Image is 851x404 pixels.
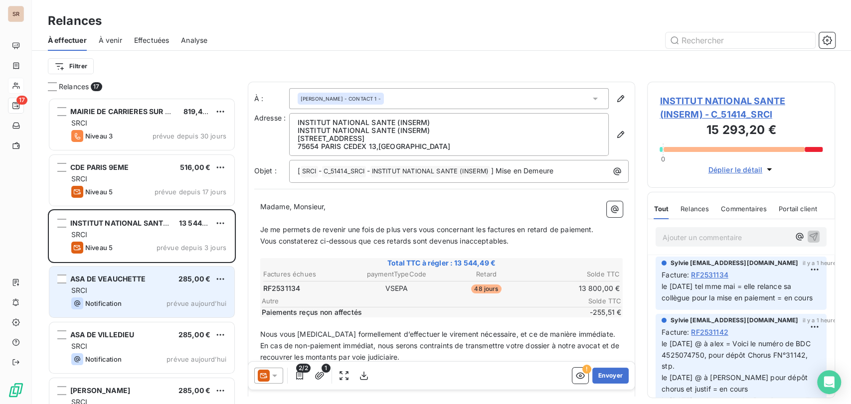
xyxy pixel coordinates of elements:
span: Niveau 5 [85,188,113,196]
span: le [DATE] tel mme mai = elle relance sa collègue pour la mise en paiement = en cours [662,282,813,302]
span: SRCI [71,119,88,127]
span: Analyse [181,35,207,45]
span: [PERSON_NAME] [70,386,130,395]
label: À : [254,94,289,104]
span: CDE PARIS 9EME [70,163,129,171]
span: Facture : [662,327,689,337]
span: 17 [91,82,102,91]
span: MAIRIE DE CARRIERES SUR SEINE [70,107,186,116]
span: prévue depuis 30 jours [153,132,226,140]
span: C_51414_SRCI [322,166,366,177]
span: il y a 1 heure [803,260,836,266]
span: Niveau 5 [85,244,113,252]
span: Notification [85,355,122,363]
td: 13 800,00 € [531,283,620,294]
span: prévue aujourd’hui [167,355,226,363]
span: Tout [654,205,669,213]
span: ASA DE VILLEDIEU [70,330,134,339]
span: 17 [16,96,27,105]
div: grid [48,98,236,404]
span: ASA DE VEAUCHETTE [70,274,146,283]
span: RF2531134 [691,269,728,280]
span: Madame, Monsieur, [260,202,326,211]
span: SRCI [71,230,88,239]
span: 285,00 € [178,386,210,395]
span: prévue depuis 17 jours [155,188,226,196]
span: SRCI [71,286,88,294]
span: 516,00 € [180,163,210,171]
span: 48 jours [471,284,501,293]
span: ] Mise en Demeure [491,166,553,175]
span: 819,47 € [183,107,213,116]
button: Filtrer [48,58,94,74]
span: - [366,166,369,175]
span: À effectuer [48,35,87,45]
span: [PERSON_NAME] - CONTACT 1 - [301,95,381,102]
span: INSTITUT NATIONAL SANTE (INSERM) [70,219,202,227]
span: Paiements reçus non affectés [262,307,560,317]
span: SRCI [301,166,318,177]
span: Notification [85,299,122,307]
span: En cas de non-paiement immédiat, nous serons contraints de transmettre votre dossier à notre avoc... [260,341,622,361]
span: Total TTC à régler : 13 544,49 € [262,258,622,268]
span: Solde TTC [561,297,621,305]
span: Relances [681,205,709,213]
h3: Relances [48,12,102,30]
span: Facture : [662,269,689,280]
input: Rechercher [666,32,815,48]
th: Solde TTC [531,269,620,279]
span: Autre [262,297,562,305]
span: Niveau 3 [85,132,113,140]
span: 285,00 € [178,274,210,283]
span: 13 544,49 € [179,219,220,227]
span: 1 [322,364,331,373]
p: INSTITUT NATIONAL SANTE (INSERM) [298,127,601,135]
span: Relances [59,82,89,92]
div: Open Intercom Messenger [817,370,841,394]
span: prévue aujourd’hui [167,299,226,307]
span: RF2531134 [263,283,300,293]
span: Sylvie [EMAIL_ADDRESS][DOMAIN_NAME] [671,316,798,325]
span: À venir [99,35,122,45]
span: Objet : [254,166,277,175]
span: Adresse : [254,114,286,122]
span: SRCI [71,174,88,183]
img: Logo LeanPay [8,382,24,398]
p: INSTITUT NATIONAL SANTE (INSERM) [298,119,601,127]
span: 2/2 [296,364,310,373]
span: 285,00 € [178,330,210,339]
span: INSTITUT NATIONAL SANTE (INSERM) [370,166,491,177]
button: Envoyer [592,368,629,384]
span: Déplier le détail [708,164,762,175]
td: VSEPA [352,283,441,294]
div: SR [8,6,24,22]
span: Sylvie [EMAIL_ADDRESS][DOMAIN_NAME] [671,259,798,268]
span: Effectuées [134,35,170,45]
span: Vous constaterez ci-dessous que ces retards sont devenus inacceptables. [260,237,509,245]
span: Commentaires [721,205,767,213]
span: Portail client [779,205,817,213]
span: Nous vous [MEDICAL_DATA] formellement d’effectuer le virement nécessaire, et ce de manière immédi... [260,330,615,338]
span: 0 [661,155,665,163]
th: paymentTypeCode [352,269,441,279]
span: - [319,166,322,175]
span: RF2531142 [691,327,728,337]
span: prévue depuis 3 jours [157,244,226,252]
p: [STREET_ADDRESS] [298,135,601,142]
th: Factures échues [263,269,351,279]
button: Déplier le détail [705,164,777,175]
span: -255,51 € [561,307,621,317]
span: INSTITUT NATIONAL SANTE (INSERM) - C_51414_SRCI [660,94,823,121]
span: SRCI [71,342,88,350]
p: 75654 PARIS CEDEX 13 , [GEOGRAPHIC_DATA] [298,142,601,150]
th: Retard [442,269,531,279]
span: Je me permets de revenir une fois de plus vers vous concernant les factures en retard de paiement. [260,225,594,234]
span: [ [298,166,300,175]
h3: 15 293,20 € [660,121,823,141]
span: il y a 1 heure [803,317,836,323]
